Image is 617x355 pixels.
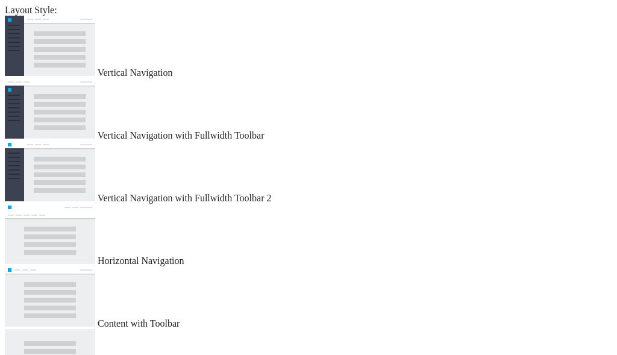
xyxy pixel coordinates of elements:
md-radio-button: Vertical Navigation with Fullwidth Toolbar [5,78,612,141]
img: vertical-nav-with-full-toolbar-2.jpg [5,141,95,201]
md-radio-button: Vertical Navigation with Fullwidth Toolbar 2 [5,141,612,204]
md-radio-button: Content with Toolbar [5,266,612,329]
span: Content with Toolbar [98,318,180,328]
md-radio-button: Horizontal Navigation [5,204,612,266]
div: Layout Style: [5,5,612,16]
img: vertical-nav.jpg [5,16,95,76]
img: content-with-toolbar.jpg [5,266,95,327]
span: Vertical Navigation with Fullwidth Toolbar [98,130,265,140]
md-radio-button: Vertical Navigation [5,16,612,78]
span: Vertical Navigation [98,68,173,78]
img: vertical-nav-with-full-toolbar.jpg [5,78,95,139]
span: Vertical Navigation with Fullwidth Toolbar 2 [98,193,272,203]
span: Horizontal Navigation [98,256,184,266]
img: horizontal-nav.jpg [5,204,95,264]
